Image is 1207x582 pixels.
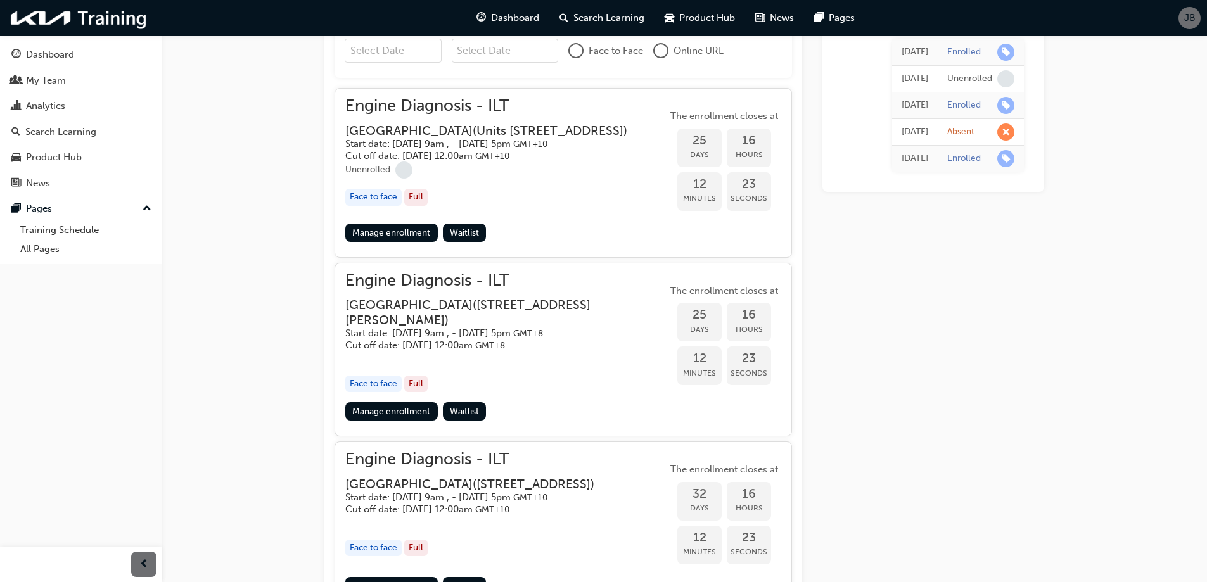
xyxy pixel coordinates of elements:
[11,49,21,61] span: guage-icon
[5,120,156,144] a: Search Learning
[755,10,765,26] span: news-icon
[1178,7,1201,29] button: JB
[5,197,156,220] button: Pages
[26,150,82,165] div: Product Hub
[677,351,722,366] span: 12
[11,127,20,138] span: search-icon
[559,10,568,26] span: search-icon
[655,5,745,31] a: car-iconProduct Hub
[513,328,543,339] span: Australian Western Standard Time GMT+8
[677,366,722,381] span: Minutes
[573,11,644,25] span: Search Learning
[5,146,156,169] a: Product Hub
[997,150,1014,167] span: learningRecordVerb_ENROLL-icon
[345,540,402,557] div: Face to face
[677,531,722,545] span: 12
[345,164,390,176] div: Unenrolled
[745,5,804,31] a: news-iconNews
[26,47,74,62] div: Dashboard
[443,402,487,421] button: Waitlist
[15,220,156,240] a: Training Schedule
[345,274,781,426] button: Engine Diagnosis - ILT[GEOGRAPHIC_DATA]([STREET_ADDRESS][PERSON_NAME])Start date: [DATE] 9am , - ...
[727,366,771,381] span: Seconds
[25,125,96,139] div: Search Learning
[345,402,438,421] a: Manage enrollment
[5,69,156,92] a: My Team
[679,11,735,25] span: Product Hub
[26,73,66,88] div: My Team
[11,203,21,215] span: pages-icon
[667,284,781,298] span: The enrollment closes at
[404,376,428,393] div: Full
[727,545,771,559] span: Seconds
[677,501,722,516] span: Days
[947,99,981,111] div: Enrolled
[443,224,487,242] button: Waitlist
[677,322,722,337] span: Days
[345,327,647,339] h5: Start date: [DATE] 9am , - [DATE] 5pm
[475,504,509,515] span: Australian Eastern Standard Time GMT+10
[804,5,865,31] a: pages-iconPages
[450,227,479,238] span: Waitlist
[5,43,156,66] a: Dashboard
[345,123,627,138] h3: [GEOGRAPHIC_DATA] ( Units [STREET_ADDRESS] )
[997,123,1014,141] span: learningRecordVerb_ABSENT-icon
[491,11,539,25] span: Dashboard
[770,11,794,25] span: News
[677,191,722,206] span: Minutes
[677,134,722,148] span: 25
[727,487,771,502] span: 16
[947,46,981,58] div: Enrolled
[947,73,992,85] div: Unenrolled
[466,5,549,31] a: guage-iconDashboard
[549,5,655,31] a: search-iconSearch Learning
[26,99,65,113] div: Analytics
[475,151,509,161] span: Australian Eastern Standard Time GMT+10
[345,503,594,516] h5: Cut off date: [DATE] 12:00am
[26,201,52,216] div: Pages
[345,376,402,393] div: Face to face
[902,125,928,139] div: Tue Oct 08 2024 09:00:00 GMT+1100 (Australian Eastern Daylight Time)
[345,189,402,206] div: Face to face
[513,492,547,503] span: Australian Eastern Standard Time GMT+10
[139,557,149,573] span: prev-icon
[727,351,771,366] span: 23
[475,340,505,351] span: Australian Western Standard Time GMT+8
[11,101,21,112] span: chart-icon
[11,75,21,87] span: people-icon
[997,97,1014,114] span: learningRecordVerb_ENROLL-icon
[665,10,674,26] span: car-icon
[395,161,412,179] span: learningRecordVerb_NONE-icon
[452,39,559,63] input: To
[345,150,627,162] h5: Cut off date: [DATE] 12:00am
[677,308,722,322] span: 25
[476,10,486,26] span: guage-icon
[345,99,648,113] span: Engine Diagnosis - ILT
[26,176,50,191] div: News
[667,109,781,123] span: The enrollment closes at
[345,491,594,503] h5: Start date: [DATE] 9am , - [DATE] 5pm
[727,191,771,206] span: Seconds
[345,298,647,327] h3: [GEOGRAPHIC_DATA] ( [STREET_ADDRESS][PERSON_NAME] )
[997,44,1014,61] span: learningRecordVerb_ENROLL-icon
[727,501,771,516] span: Hours
[404,189,428,206] div: Full
[727,177,771,192] span: 23
[345,99,781,247] button: Engine Diagnosis - ILT[GEOGRAPHIC_DATA](Units [STREET_ADDRESS])Start date: [DATE] 9am , - [DATE] ...
[450,406,479,417] span: Waitlist
[6,5,152,31] a: kia-training
[829,11,855,25] span: Pages
[345,224,438,242] a: Manage enrollment
[5,172,156,195] a: News
[345,274,667,288] span: Engine Diagnosis - ILT
[404,540,428,557] div: Full
[902,98,928,113] div: Tue May 13 2025 12:49:23 GMT+1000 (Australian Eastern Standard Time)
[143,201,151,217] span: up-icon
[345,339,647,351] h5: Cut off date: [DATE] 12:00am
[727,531,771,545] span: 23
[11,178,21,189] span: news-icon
[677,545,722,559] span: Minutes
[677,177,722,192] span: 12
[674,44,724,58] span: Online URL
[727,134,771,148] span: 16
